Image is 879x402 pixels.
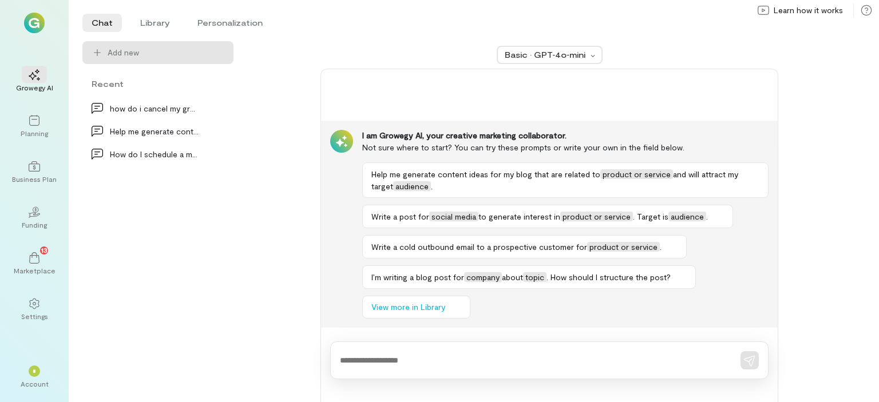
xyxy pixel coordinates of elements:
[362,265,696,289] button: I’m writing a blog post forcompanyabouttopic. How should I structure the post?
[464,272,502,282] span: company
[41,245,47,255] span: 13
[371,212,429,221] span: Write a post for
[429,212,478,221] span: social media
[14,152,55,193] a: Business Plan
[22,220,47,229] div: Funding
[110,125,199,137] div: Help me generate content for social media to sell…
[502,272,523,282] span: about
[21,379,49,388] div: Account
[14,106,55,147] a: Planning
[188,14,272,32] li: Personalization
[14,60,55,101] a: Growegy AI
[774,5,843,16] span: Learn how it works
[21,312,48,321] div: Settings
[16,83,53,92] div: Growegy AI
[600,169,673,179] span: product or service
[371,301,445,313] span: View more in Library
[12,174,57,184] div: Business Plan
[362,235,687,258] button: Write a cold outbound email to a prospective customer forproduct or service.
[14,266,56,275] div: Marketplace
[371,242,587,252] span: Write a cold outbound email to a prospective customer for
[82,14,122,32] li: Chat
[560,212,633,221] span: product or service
[14,289,55,330] a: Settings
[371,169,600,179] span: Help me generate content ideas for my blog that are related to
[110,148,199,160] div: How do I schedule a meeting with a someone who ca…
[362,296,470,319] button: View more in Library
[362,205,733,228] button: Write a post forsocial mediato generate interest inproduct or service. Target isaudience.
[110,102,199,114] div: how do i cancel my growegy account?
[633,212,668,221] span: . Target is
[523,272,547,282] span: topic
[431,181,433,191] span: .
[668,212,706,221] span: audience
[14,197,55,238] a: Funding
[371,272,464,282] span: I’m writing a blog post for
[587,242,660,252] span: product or service
[547,272,671,282] span: . How should I structure the post?
[14,356,55,397] div: *Account
[706,212,708,221] span: .
[660,242,662,252] span: .
[131,14,179,32] li: Library
[362,162,769,198] button: Help me generate content ideas for my blog that are related toproduct or serviceand will attract ...
[14,243,55,284] a: Marketplace
[393,181,431,191] span: audience
[362,130,769,141] div: I am Growegy AI, your creative marketing collaborator.
[505,49,587,61] div: Basic · GPT‑4o‑mini
[108,47,224,58] span: Add new
[21,129,48,138] div: Planning
[362,141,769,153] div: Not sure where to start? You can try these prompts or write your own in the field below.
[82,78,233,90] div: Recent
[478,212,560,221] span: to generate interest in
